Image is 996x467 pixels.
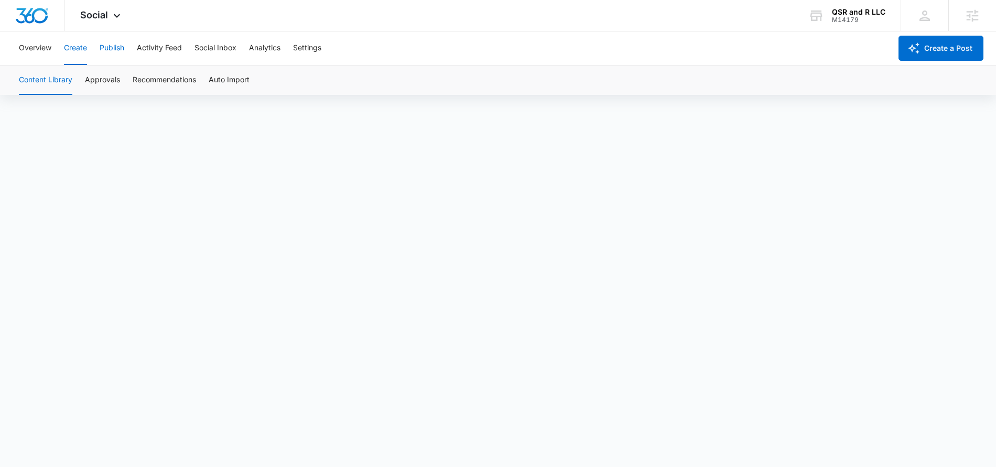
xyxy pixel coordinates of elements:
[249,31,280,65] button: Analytics
[832,16,885,24] div: account id
[85,66,120,95] button: Approvals
[898,36,983,61] button: Create a Post
[209,66,250,95] button: Auto Import
[832,8,885,16] div: account name
[133,66,196,95] button: Recommendations
[100,31,124,65] button: Publish
[293,31,321,65] button: Settings
[80,9,108,20] span: Social
[19,66,72,95] button: Content Library
[19,31,51,65] button: Overview
[194,31,236,65] button: Social Inbox
[137,31,182,65] button: Activity Feed
[64,31,87,65] button: Create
